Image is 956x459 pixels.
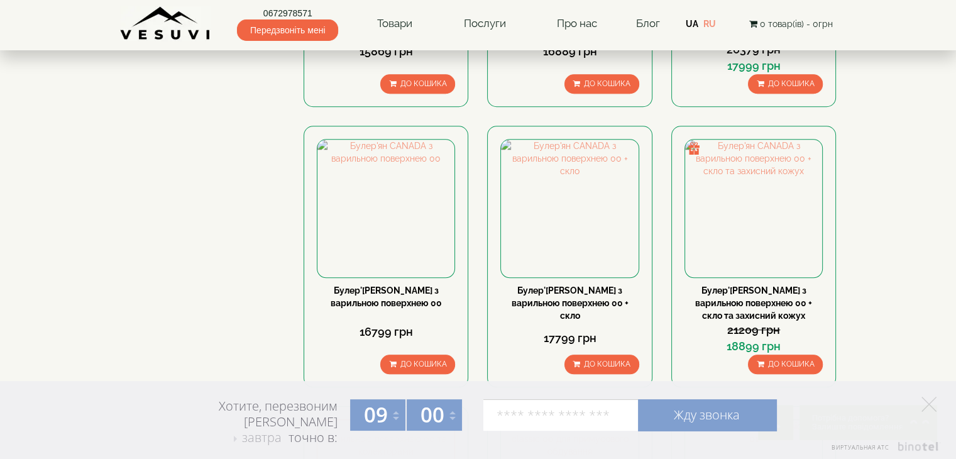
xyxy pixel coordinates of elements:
img: Булер'ян CANADA з варильною поверхнею 00 + скло та захисний кожух [685,140,822,277]
div: Хотите, перезвоним [PERSON_NAME] точно в: [170,398,338,447]
img: Булер'ян CANADA з варильною поверхнею 00 + скло [501,140,638,277]
div: 17999 грн [684,58,823,74]
a: Булер'[PERSON_NAME] з варильною поверхнею 00 [331,285,442,308]
button: До кошика [380,74,455,94]
a: Послуги [451,9,518,38]
span: До кошика [584,360,630,368]
img: Булер'ян CANADA з варильною поверхнею 00 [317,140,454,277]
button: До кошика [564,74,639,94]
div: 17799 грн [500,330,639,346]
span: До кошика [767,79,814,88]
button: До кошика [748,74,823,94]
span: Передзвоніть мені [237,19,338,41]
div: 16889 грн [500,43,639,60]
span: До кошика [400,360,446,368]
div: 15869 грн [317,43,455,60]
button: 0 товар(ів) - 0грн [745,17,836,31]
span: 0 товар(ів) - 0грн [759,19,832,29]
span: 00 [420,401,444,429]
a: UA [686,19,698,29]
div: 16799 грн [317,324,455,340]
a: Товари [365,9,425,38]
span: завтра [242,429,282,446]
a: RU [703,19,716,29]
a: Про нас [544,9,610,38]
span: 09 [364,401,388,429]
div: 18899 грн [684,338,823,355]
div: 21209 грн [684,322,823,338]
a: Булер'[PERSON_NAME] з варильною поверхнею 00 + скло та захисний кожух [695,285,812,321]
a: 0672978571 [237,7,338,19]
span: До кошика [767,360,814,368]
span: До кошика [400,79,446,88]
button: До кошика [748,355,823,374]
img: gift [688,142,700,155]
a: Булер'[PERSON_NAME] з варильною поверхнею 00 + скло [512,285,629,321]
span: До кошика [584,79,630,88]
button: До кошика [380,355,455,374]
a: Виртуальная АТС [824,442,940,459]
span: Виртуальная АТС [832,443,889,451]
button: До кошика [564,355,639,374]
a: Блог [635,17,659,30]
a: Жду звонка [638,399,776,431]
img: Завод VESUVI [120,6,211,41]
